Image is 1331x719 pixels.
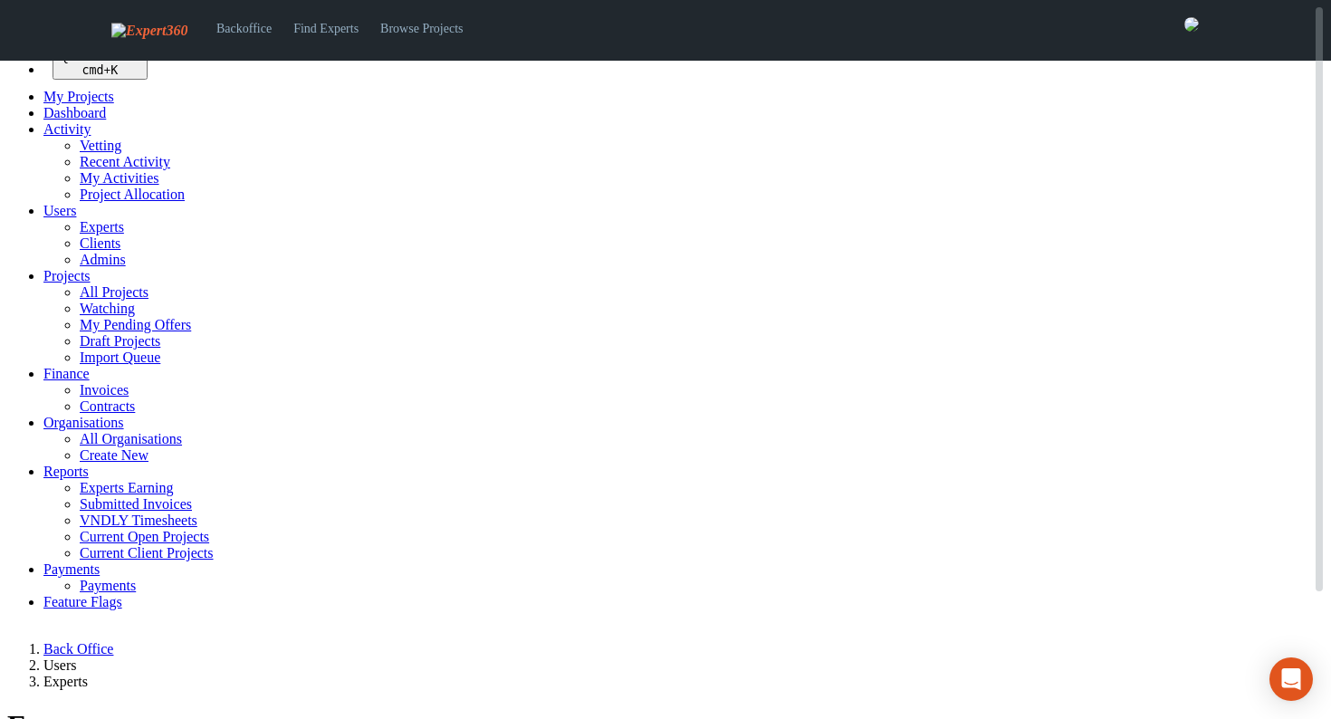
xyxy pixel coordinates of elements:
[43,561,100,577] a: Payments
[80,170,159,186] a: My Activities
[80,447,148,463] a: Create New
[80,529,209,544] a: Current Open Projects
[43,657,1324,674] li: Users
[80,545,214,561] a: Current Client Projects
[43,105,106,120] a: Dashboard
[43,268,91,283] a: Projects
[43,674,1324,690] li: Experts
[80,350,160,365] a: Import Queue
[80,382,129,398] a: Invoices
[80,252,126,267] a: Admins
[81,63,103,77] kbd: cmd
[111,23,187,39] img: Expert360
[80,578,136,593] a: Payments
[80,317,191,332] a: My Pending Offers
[80,154,170,169] a: Recent Activity
[60,63,140,77] div: +
[43,415,124,430] a: Organisations
[43,641,113,657] a: Back Office
[110,63,118,77] kbd: K
[80,301,135,316] a: Watching
[80,513,197,528] a: VNDLY Timesheets
[1184,17,1199,32] img: 0421c9a1-ac87-4857-a63f-b59ed7722763-normal.jpeg
[80,496,192,512] a: Submitted Invoices
[80,219,124,235] a: Experts
[80,235,120,251] a: Clients
[80,398,135,414] a: Contracts
[80,480,174,495] a: Experts Earning
[43,464,89,479] a: Reports
[80,431,182,446] a: All Organisations
[80,284,148,300] a: All Projects
[43,89,114,104] a: My Projects
[80,187,185,202] a: Project Allocation
[1269,657,1313,701] div: Open Intercom Messenger
[80,333,160,349] a: Draft Projects
[43,121,91,137] a: Activity
[43,594,122,609] a: Feature Flags
[80,138,121,153] a: Vetting
[43,366,90,381] a: Finance
[53,47,148,80] button: Quick search... cmd+K
[43,203,76,218] a: Users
